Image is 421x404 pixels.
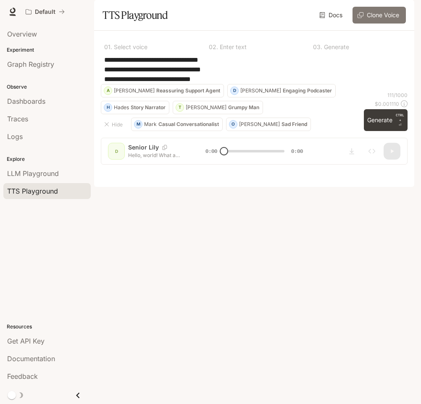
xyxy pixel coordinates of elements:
[101,118,128,131] button: Hide
[104,44,112,50] p: 0 1 .
[104,101,112,114] div: H
[131,105,166,110] p: Story Narrator
[396,113,404,128] p: ⏎
[134,118,142,131] div: M
[318,7,346,24] a: Docs
[364,109,408,131] button: GenerateCTRL +⏎
[353,7,406,24] button: Clone Voice
[282,122,307,127] p: Sad Friend
[239,122,280,127] p: [PERSON_NAME]
[209,44,218,50] p: 0 2 .
[144,122,157,127] p: Mark
[114,105,129,110] p: Hades
[375,100,399,108] p: $ 0.001110
[396,113,404,123] p: CTRL +
[173,101,263,114] button: T[PERSON_NAME]Grumpy Man
[104,84,112,97] div: A
[186,105,226,110] p: [PERSON_NAME]
[227,84,336,97] button: D[PERSON_NAME]Engaging Podcaster
[322,44,349,50] p: Generate
[229,118,237,131] div: O
[313,44,322,50] p: 0 3 .
[218,44,247,50] p: Enter text
[101,84,224,97] button: A[PERSON_NAME]Reassuring Support Agent
[131,118,223,131] button: MMarkCasual Conversationalist
[22,3,68,20] button: All workspaces
[158,122,219,127] p: Casual Conversationalist
[35,8,55,16] p: Default
[112,44,147,50] p: Select voice
[176,101,184,114] div: T
[387,92,408,99] p: 111 / 1000
[283,88,332,93] p: Engaging Podcaster
[231,84,238,97] div: D
[101,101,169,114] button: HHadesStory Narrator
[228,105,259,110] p: Grumpy Man
[226,118,311,131] button: O[PERSON_NAME]Sad Friend
[103,7,168,24] h1: TTS Playground
[240,88,281,93] p: [PERSON_NAME]
[114,88,155,93] p: [PERSON_NAME]
[156,88,220,93] p: Reassuring Support Agent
